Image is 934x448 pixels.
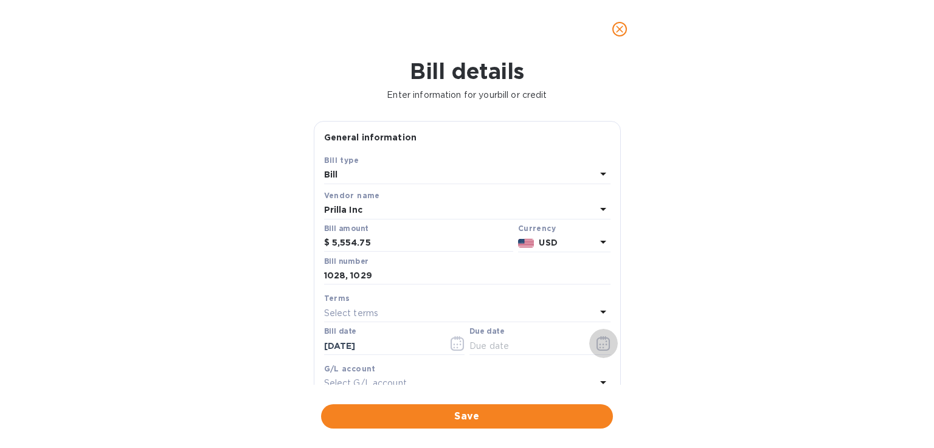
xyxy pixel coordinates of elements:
[324,328,356,336] label: Bill date
[324,258,368,265] label: Bill number
[321,404,613,429] button: Save
[10,89,924,102] p: Enter information for your bill or credit
[324,364,376,373] b: G/L account
[324,337,439,355] input: Select date
[518,224,556,233] b: Currency
[324,267,611,285] input: Enter bill number
[539,238,557,247] b: USD
[324,225,368,232] label: Bill amount
[332,234,513,252] input: $ Enter bill amount
[324,307,379,320] p: Select terms
[469,328,504,336] label: Due date
[324,234,332,252] div: $
[324,133,417,142] b: General information
[324,191,380,200] b: Vendor name
[324,294,350,303] b: Terms
[324,205,362,215] b: Prilla Inc
[469,337,584,355] input: Due date
[324,156,359,165] b: Bill type
[331,409,603,424] span: Save
[518,239,534,247] img: USD
[324,377,407,390] p: Select G/L account
[605,15,634,44] button: close
[324,170,338,179] b: Bill
[10,58,924,84] h1: Bill details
